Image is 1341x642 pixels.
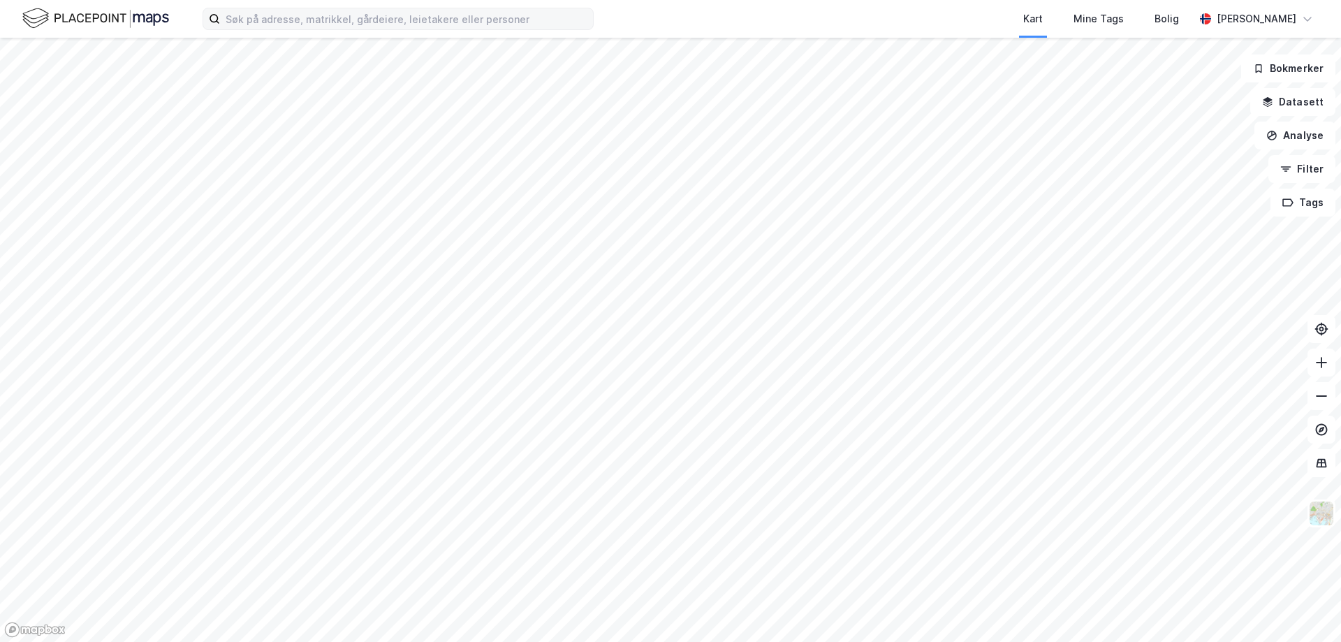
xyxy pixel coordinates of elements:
[1217,10,1296,27] div: [PERSON_NAME]
[220,8,593,29] input: Søk på adresse, matrikkel, gårdeiere, leietakere eller personer
[1073,10,1124,27] div: Mine Tags
[1023,10,1043,27] div: Kart
[22,6,169,31] img: logo.f888ab2527a4732fd821a326f86c7f29.svg
[1155,10,1179,27] div: Bolig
